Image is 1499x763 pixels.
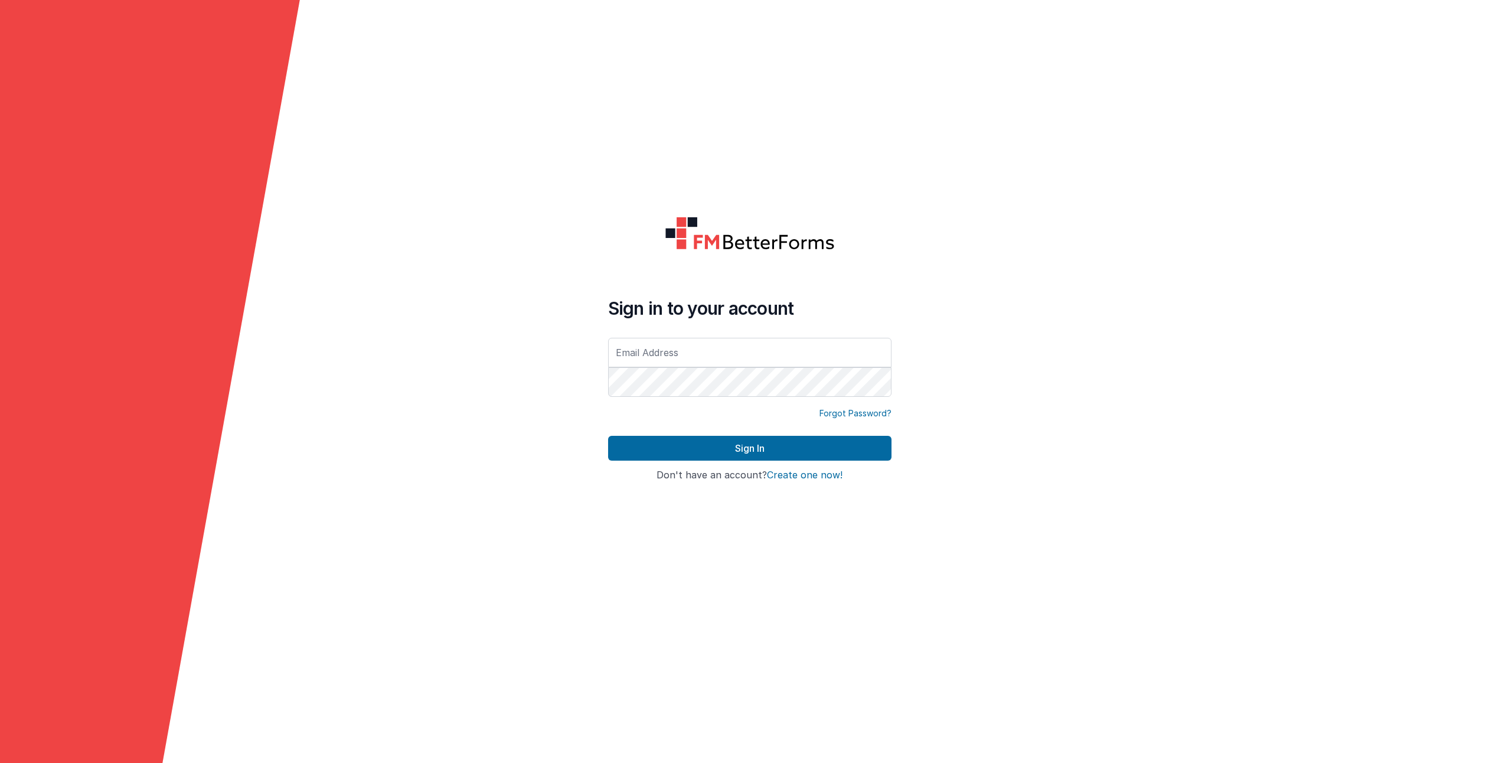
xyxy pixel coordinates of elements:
[819,407,891,419] a: Forgot Password?
[608,298,891,319] h4: Sign in to your account
[608,470,891,481] h4: Don't have an account?
[608,338,891,367] input: Email Address
[767,470,842,481] button: Create one now!
[608,436,891,461] button: Sign In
